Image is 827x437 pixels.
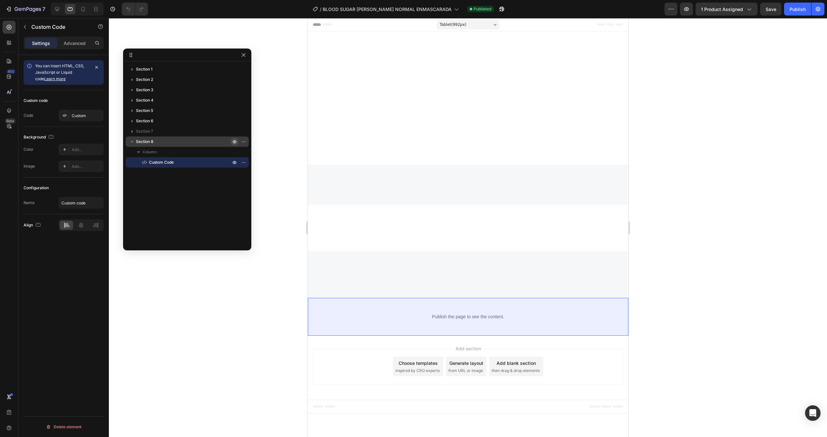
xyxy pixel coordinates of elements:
div: Name [24,200,35,206]
p: Custom Code [31,23,86,31]
span: Published [474,6,491,12]
div: Undo/Redo [122,3,148,16]
p: 7 [42,5,45,13]
div: Align [24,221,42,230]
p: Settings [32,40,50,47]
div: Background [24,133,55,142]
div: Code [24,113,33,118]
span: BLOOD SUGAR [PERSON_NAME] NORMAL ENMASCARADA [323,6,452,13]
div: Image [24,163,35,169]
span: You can insert HTML, CSS, JavaScript or Liquid code [35,63,84,81]
div: Add... [72,164,102,169]
div: Custom code [24,98,48,104]
button: Publish [784,3,811,16]
button: 7 [3,3,48,16]
span: 1 product assigned [701,6,743,13]
div: Delete element [46,423,81,431]
div: Beta [5,118,16,124]
div: Add... [72,147,102,153]
p: Advanced [64,40,86,47]
iframe: Design area [308,18,628,437]
button: Save [760,3,781,16]
span: / [320,6,321,13]
button: Delete element [24,422,104,432]
button: 1 product assigned [696,3,758,16]
div: Publish [790,6,806,13]
div: Custom [72,113,102,119]
span: Save [766,6,776,12]
div: Open Intercom Messenger [805,405,821,421]
div: Color [24,147,34,152]
div: Configuration [24,185,49,191]
a: Learn more [44,76,66,81]
div: 450 [6,69,16,74]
